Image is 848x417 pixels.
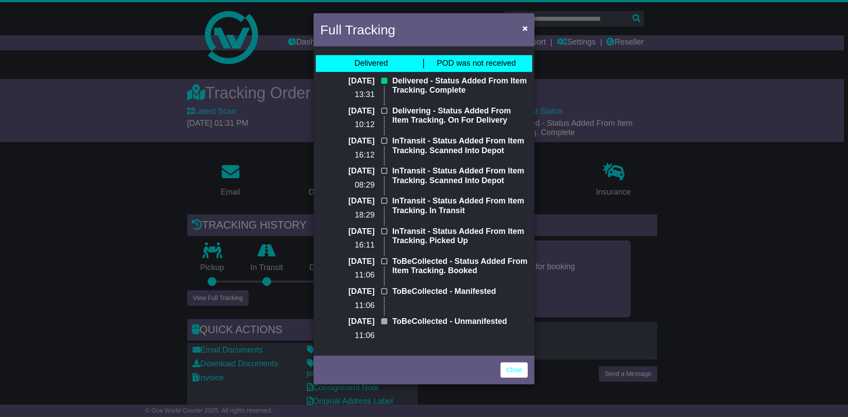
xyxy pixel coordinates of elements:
[320,227,375,237] p: [DATE]
[320,240,375,250] p: 16:11
[392,76,528,95] p: Delivered - Status Added From Item Tracking. Complete
[392,257,528,276] p: ToBeCollected - Status Added From Item Tracking. Booked
[320,150,375,160] p: 16:12
[437,59,516,68] span: POD was not received
[392,166,528,185] p: InTransit - Status Added From Item Tracking. Scanned Into Depot
[522,23,528,33] span: ×
[320,287,375,297] p: [DATE]
[320,166,375,176] p: [DATE]
[320,136,375,146] p: [DATE]
[320,76,375,86] p: [DATE]
[392,106,528,125] p: Delivering - Status Added From Item Tracking. On For Delivery
[518,19,532,37] button: Close
[320,301,375,311] p: 11:06
[320,257,375,267] p: [DATE]
[320,317,375,327] p: [DATE]
[392,136,528,155] p: InTransit - Status Added From Item Tracking. Scanned Into Depot
[392,227,528,246] p: InTransit - Status Added From Item Tracking. Picked Up
[354,59,388,68] div: Delivered
[320,196,375,206] p: [DATE]
[320,120,375,130] p: 10:12
[320,270,375,280] p: 11:06
[392,196,528,215] p: InTransit - Status Added From Item Tracking. In Transit
[392,287,528,297] p: ToBeCollected - Manifested
[320,210,375,220] p: 18:29
[500,362,528,378] a: Close
[320,106,375,116] p: [DATE]
[320,90,375,100] p: 13:31
[320,331,375,341] p: 11:06
[320,20,395,40] h4: Full Tracking
[320,180,375,190] p: 08:29
[392,317,528,327] p: ToBeCollected - Unmanifested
